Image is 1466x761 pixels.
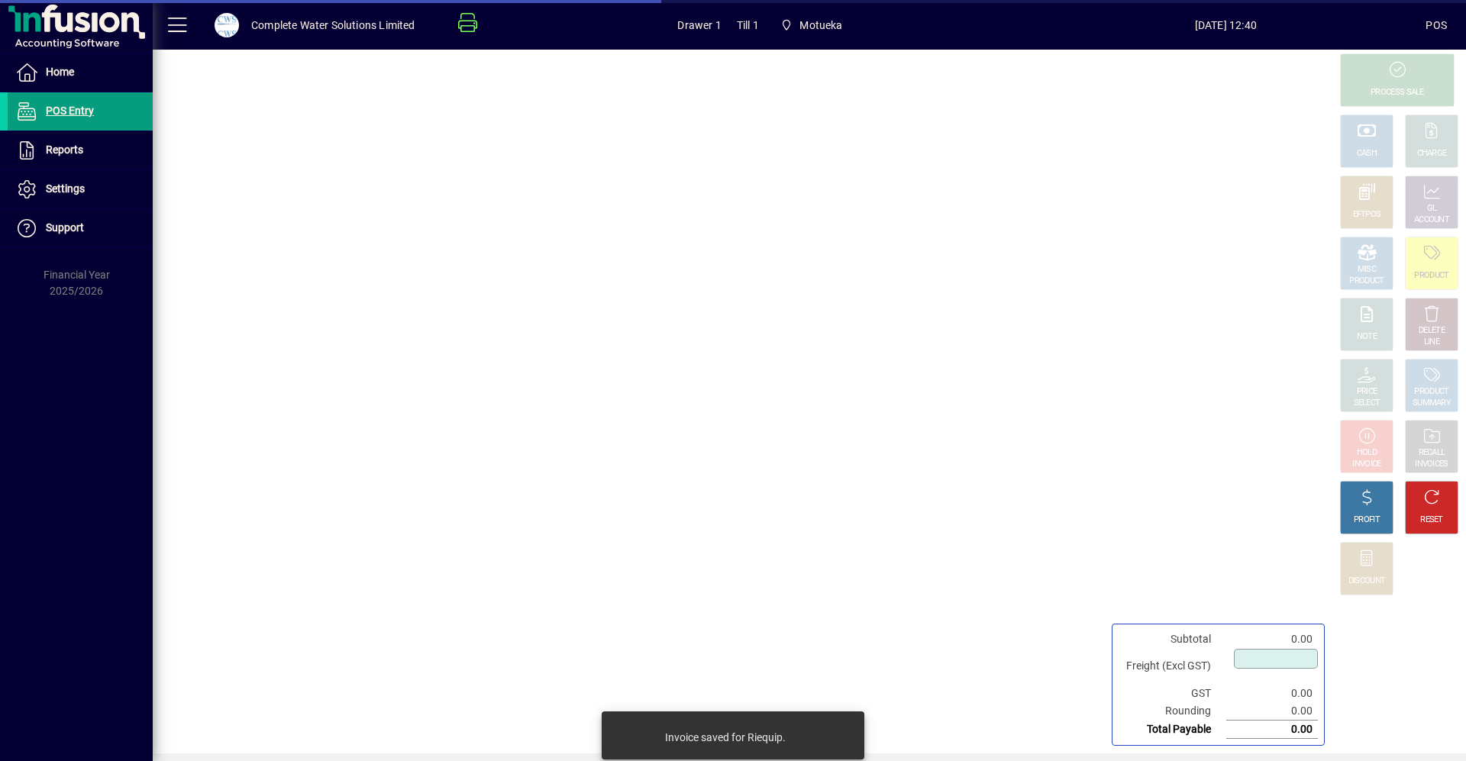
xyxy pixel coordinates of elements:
td: 0.00 [1226,702,1318,721]
td: 0.00 [1226,721,1318,739]
div: PROCESS SALE [1371,87,1424,98]
div: INVOICES [1415,459,1448,470]
td: 0.00 [1226,685,1318,702]
a: Home [8,53,153,92]
td: Subtotal [1119,630,1226,648]
div: GL [1427,203,1437,214]
span: Till 1 [737,13,759,37]
span: Motueka [774,11,849,39]
div: NOTE [1357,331,1377,343]
span: Reports [46,143,83,156]
div: HOLD [1357,447,1377,459]
div: PRODUCT [1414,270,1448,282]
div: CHARGE [1417,148,1447,160]
span: Settings [46,182,85,195]
div: MISC [1358,264,1376,276]
span: POS Entry [46,105,94,117]
a: Reports [8,131,153,169]
td: Total Payable [1119,721,1226,739]
div: SUMMARY [1413,398,1451,409]
div: Complete Water Solutions Limited [251,13,415,37]
span: Drawer 1 [677,13,721,37]
button: Profile [202,11,251,39]
div: PROFIT [1354,514,1380,526]
div: SELECT [1354,398,1380,409]
td: GST [1119,685,1226,702]
div: CASH [1357,148,1377,160]
div: INVOICE [1352,459,1380,470]
span: Motueka [799,13,842,37]
div: PRODUCT [1349,276,1384,287]
span: Support [46,221,84,234]
div: PRODUCT [1414,386,1448,398]
a: Support [8,209,153,247]
div: EFTPOS [1353,209,1381,221]
div: DELETE [1419,325,1445,337]
a: Settings [8,170,153,208]
span: Home [46,66,74,78]
div: RECALL [1419,447,1445,459]
div: PRICE [1357,386,1377,398]
td: 0.00 [1226,630,1318,648]
span: [DATE] 12:40 [1025,13,1426,37]
div: POS [1426,13,1447,37]
div: RESET [1420,514,1443,526]
td: Freight (Excl GST) [1119,648,1226,685]
div: LINE [1424,337,1439,348]
div: Invoice saved for Riequip. [665,730,786,745]
div: DISCOUNT [1348,576,1385,587]
td: Rounding [1119,702,1226,721]
div: ACCOUNT [1414,214,1449,226]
